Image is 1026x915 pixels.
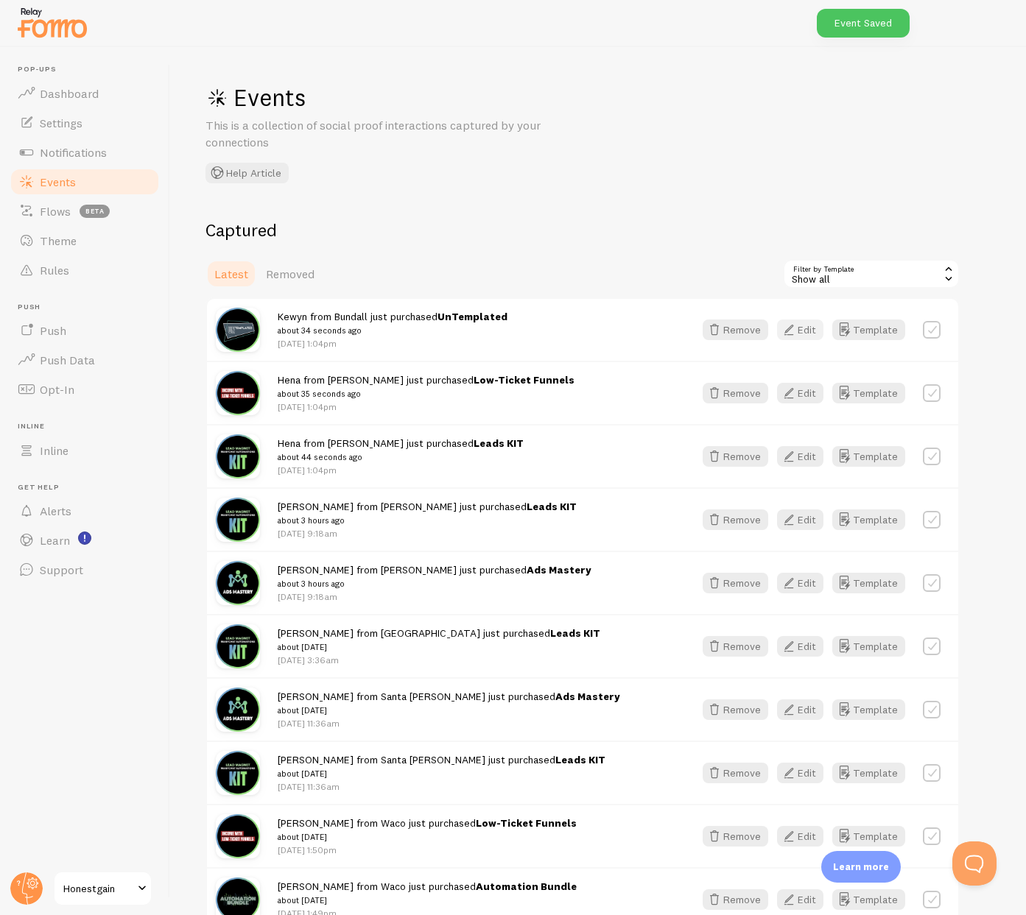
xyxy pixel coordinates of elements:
[777,699,823,720] button: Edit
[9,436,161,465] a: Inline
[278,337,507,350] p: [DATE] 1:04pm
[18,65,161,74] span: Pop-ups
[278,400,575,413] p: [DATE] 1:04pm
[9,138,161,167] a: Notifications
[777,319,823,340] button: Edit
[78,531,91,545] svg: <p>Watch New Feature Tutorials!</p>
[474,437,524,450] a: Leads KIT
[703,889,768,910] button: Remove
[40,323,66,338] span: Push
[703,573,768,593] button: Remove
[278,451,524,464] small: about 44 seconds ago
[257,259,323,289] a: Removed
[80,205,110,218] span: beta
[832,636,905,657] button: Template
[278,894,577,907] small: about [DATE]
[832,826,905,847] button: Template
[832,509,905,530] button: Template
[550,626,600,640] a: Leads KIT
[777,573,823,593] button: Edit
[9,167,161,197] a: Events
[278,640,600,654] small: about [DATE]
[40,263,69,278] span: Rules
[216,751,260,795] img: 9mZHSrDrQmyWCXHbPp9u
[777,826,823,847] button: Edit
[777,763,832,783] a: Edit
[476,816,577,830] a: Low-Ticket Funnels
[9,197,161,226] a: Flows beta
[952,841,997,886] iframe: Help Scout Beacon - Open
[821,851,901,883] div: Learn more
[703,699,768,720] button: Remove
[278,753,605,780] span: [PERSON_NAME] from Santa [PERSON_NAME] just purchased
[833,860,889,874] p: Learn more
[9,496,161,526] a: Alerts
[278,830,577,844] small: about [DATE]
[9,79,161,108] a: Dashboard
[40,204,71,219] span: Flows
[703,446,768,467] button: Remove
[777,509,823,530] button: Edit
[9,375,161,404] a: Opt-In
[832,889,905,910] button: Template
[40,443,68,458] span: Inline
[53,871,152,906] a: Honestgain
[777,446,832,467] a: Edit
[832,319,905,340] button: Template
[40,353,95,367] span: Push Data
[832,699,905,720] button: Template
[777,319,832,340] a: Edit
[9,555,161,584] a: Support
[214,266,248,281] span: Latest
[278,310,507,337] span: Kewyn from Bundall just purchased
[777,383,832,403] a: Edit
[40,145,107,160] span: Notifications
[278,527,577,540] p: [DATE] 9:18am
[777,383,823,403] button: Edit
[777,889,823,910] button: Edit
[278,690,620,717] span: [PERSON_NAME] from Santa [PERSON_NAME] just purchased
[278,780,605,793] p: [DATE] 11:36am
[205,219,960,241] h2: Captured
[777,826,832,847] a: Edit
[278,464,524,476] p: [DATE] 1:04pm
[278,767,605,780] small: about [DATE]
[216,561,260,605] img: ECdEJcLBQ9i7RWpDWCgX
[278,514,577,527] small: about 3 hours ago
[703,763,768,783] button: Remove
[278,500,577,527] span: [PERSON_NAME] from [PERSON_NAME] just purchased
[527,563,591,576] a: Ads Mastery
[777,446,823,467] button: Edit
[278,563,591,590] span: [PERSON_NAME] from [PERSON_NAME] just purchased
[703,826,768,847] button: Remove
[18,303,161,312] span: Push
[278,373,575,400] span: Hena from [PERSON_NAME] just purchased
[476,880,577,893] a: Automation Bundle
[40,174,76,189] span: Events
[832,763,905,783] button: Template
[216,498,260,542] img: 9mZHSrDrQmyWCXHbPp9u
[15,4,89,41] img: fomo-relay-logo-orange.svg
[40,533,70,548] span: Learn
[777,889,832,910] a: Edit
[278,577,591,590] small: about 3 hours ago
[278,844,577,856] p: [DATE] 1:50pm
[703,509,768,530] button: Remove
[266,266,315,281] span: Removed
[832,383,905,403] button: Template
[40,504,71,518] span: Alerts
[205,259,257,289] a: Latest
[278,324,507,337] small: about 34 seconds ago
[40,562,83,577] span: Support
[9,108,161,138] a: Settings
[777,699,832,720] a: Edit
[832,573,905,593] button: Template
[216,434,260,478] img: 9mZHSrDrQmyWCXHbPp9u
[18,483,161,492] span: Get Help
[555,690,620,703] a: Ads Mastery
[777,509,832,530] a: Edit
[216,814,260,858] img: BwzvrzI3R4T7Qy2wrXwL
